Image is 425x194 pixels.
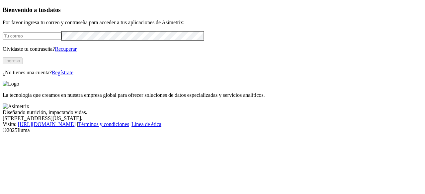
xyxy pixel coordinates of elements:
[3,103,29,109] img: Asimetrix
[3,81,19,87] img: Logo
[3,121,422,127] div: Visita : | |
[3,46,422,52] p: Olvidaste tu contraseña?
[3,6,422,14] h3: Bienvenido a tus
[3,109,422,115] div: Diseñando nutrición, impactando vidas.
[3,32,61,39] input: Tu correo
[3,20,422,26] p: Por favor ingresa tu correo y contraseña para acceder a tus aplicaciones de Asimetrix:
[3,92,422,98] p: La tecnología que creamos en nuestra empresa global para ofrecer soluciones de datos especializad...
[55,46,77,52] a: Recuperar
[3,127,422,133] div: © 2025 Iluma
[78,121,129,127] a: Términos y condiciones
[52,70,73,75] a: Regístrate
[3,57,23,64] button: Ingresa
[131,121,161,127] a: Línea de ética
[3,115,422,121] div: [STREET_ADDRESS][US_STATE].
[3,70,422,76] p: ¿No tienes una cuenta?
[46,6,61,13] span: datos
[18,121,76,127] a: [URL][DOMAIN_NAME]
